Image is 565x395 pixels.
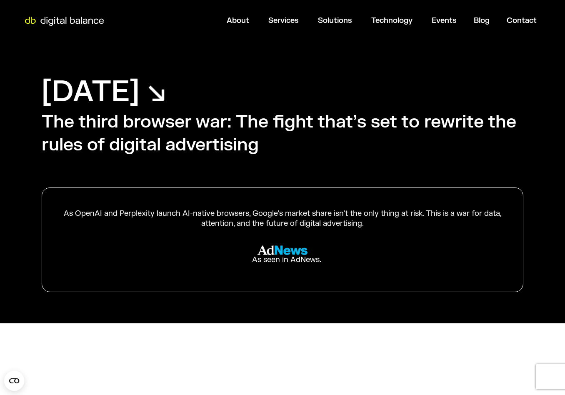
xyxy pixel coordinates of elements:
[63,239,502,271] a: As seen in AdNews.
[63,209,502,228] div: As OpenAI and Perplexity launch AI-native browsers, Google’s market share isn’t the only thing at...
[42,111,523,156] h2: The third browser war: The fight that’s set to rewrite the rules of digital advertising
[244,255,321,265] div: As seen in AdNews.
[227,16,249,25] a: About
[109,12,544,29] div: Menu Toggle
[42,73,166,111] h1: [DATE] ↘︎
[318,16,352,25] a: Solutions
[268,16,299,25] a: Services
[507,16,537,25] a: Contact
[109,12,544,29] nav: Menu
[371,16,412,25] a: Technology
[432,16,457,25] a: Events
[474,16,490,25] a: Blog
[21,17,108,26] img: Digital Balance logo
[4,371,24,391] button: Open CMP widget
